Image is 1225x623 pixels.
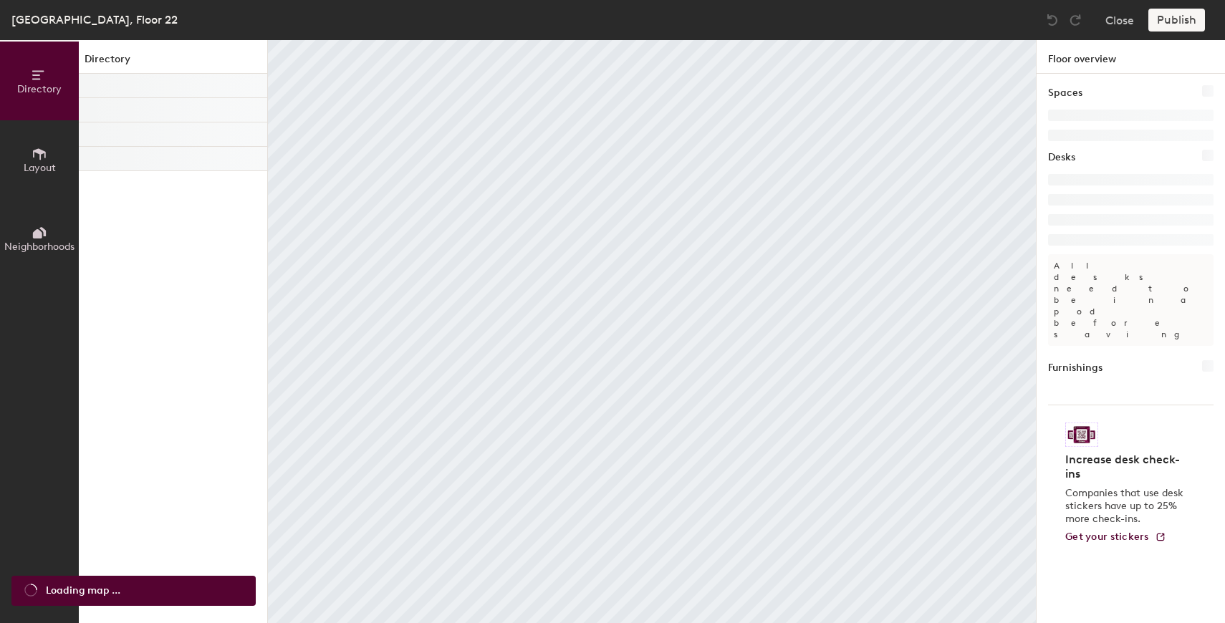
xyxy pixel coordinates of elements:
p: Companies that use desk stickers have up to 25% more check-ins. [1065,487,1188,526]
h1: Floor overview [1037,40,1225,74]
h1: Directory [79,52,267,74]
img: Redo [1068,13,1082,27]
h4: Increase desk check-ins [1065,453,1188,481]
span: Loading map ... [46,583,120,599]
h1: Spaces [1048,85,1082,101]
button: Close [1105,9,1134,32]
h1: Desks [1048,150,1075,165]
span: Directory [17,83,62,95]
a: Get your stickers [1065,531,1166,544]
span: Neighborhoods [4,241,75,253]
p: All desks need to be in a pod before saving [1048,254,1214,346]
span: Layout [24,162,56,174]
img: Sticker logo [1065,422,1098,447]
div: [GEOGRAPHIC_DATA], Floor 22 [11,11,178,29]
h1: Furnishings [1048,360,1102,376]
canvas: Map [268,40,1036,623]
img: Undo [1045,13,1060,27]
span: Get your stickers [1065,531,1149,543]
